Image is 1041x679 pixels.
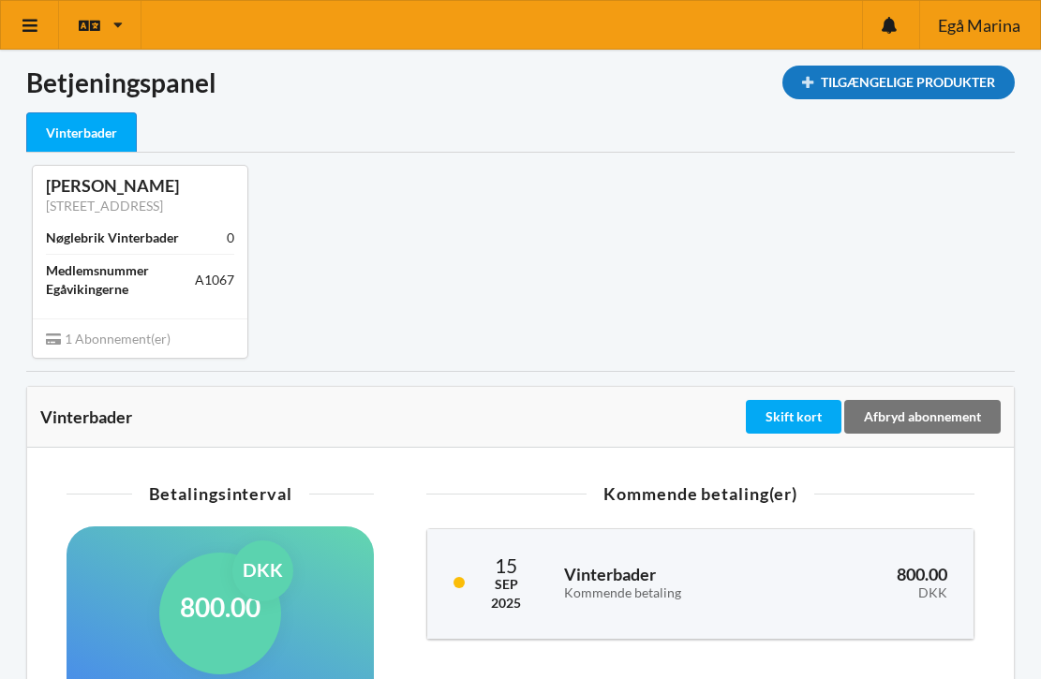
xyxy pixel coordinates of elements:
[491,594,521,613] div: 2025
[46,175,234,197] div: [PERSON_NAME]
[491,575,521,594] div: Sep
[46,261,195,299] div: Medlemsnummer Egåvikingerne
[564,564,776,601] h3: Vinterbader
[46,331,171,347] span: 1 Abonnement(er)
[491,555,521,575] div: 15
[782,66,1015,99] div: Tilgængelige Produkter
[46,198,163,214] a: [STREET_ADDRESS]
[195,271,234,289] div: A1067
[844,400,1001,434] div: Afbryd abonnement
[938,17,1020,34] span: Egå Marina
[564,585,776,601] div: Kommende betaling
[67,485,374,502] div: Betalingsinterval
[802,585,947,601] div: DKK
[227,229,234,247] div: 0
[426,485,974,502] div: Kommende betaling(er)
[180,590,260,624] h1: 800.00
[26,66,1015,99] h1: Betjeningspanel
[46,229,179,247] div: Nøglebrik Vinterbader
[802,564,947,601] h3: 800.00
[40,407,742,426] div: Vinterbader
[26,112,137,153] div: Vinterbader
[232,540,293,601] div: DKK
[746,400,841,434] div: Skift kort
